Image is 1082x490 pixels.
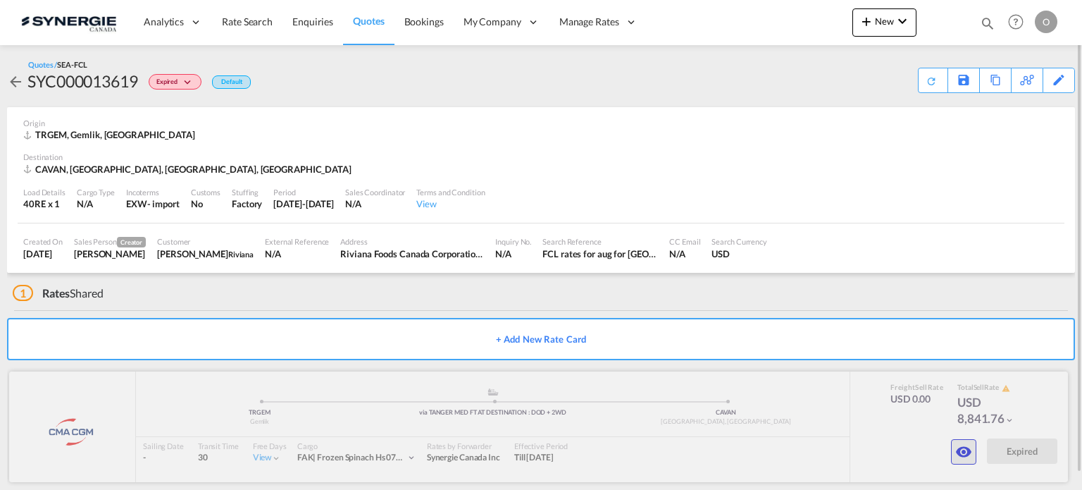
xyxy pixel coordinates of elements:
md-icon: icon-eye [955,443,972,460]
div: Period [273,187,334,197]
div: - import [147,197,180,210]
div: No [191,197,220,210]
div: Cargo Type [77,187,115,197]
div: Created On [23,236,63,247]
div: N/A [77,197,115,210]
md-icon: icon-magnify [980,16,995,31]
button: + Add New Rate Card [7,318,1075,360]
div: N/A [265,247,329,260]
span: Bookings [404,16,444,27]
div: SYC000013619 [27,70,138,92]
div: 40RE x 1 [23,197,66,210]
div: Quotes /SEA-FCL [28,59,87,70]
button: icon-plus 400-fgNewicon-chevron-down [852,8,916,37]
div: Search Reference [542,236,658,247]
div: Change Status Here [149,74,201,90]
div: TRGEM, Gemlik, Europe [23,128,199,141]
div: Search Currency [711,236,767,247]
span: TRGEM, Gemlik, [GEOGRAPHIC_DATA] [35,129,195,140]
span: Expired [156,78,181,91]
div: Stuffing [232,187,262,197]
button: icon-eye [951,439,976,465]
div: Customer [157,236,254,247]
div: Address [340,236,484,247]
div: Shared [13,286,104,301]
md-icon: icon-arrow-left [7,73,24,90]
div: Sales Person [74,236,146,247]
span: Creator [117,237,146,247]
span: Manage Rates [559,15,619,29]
span: Enquiries [292,16,333,27]
div: USD [711,247,767,260]
div: CAVAN, Vancouver, BC, Americas [23,163,355,176]
div: Load Details [23,187,66,197]
div: Incoterms [126,187,180,197]
div: N/A [669,247,700,260]
div: Destination [23,152,1059,162]
md-icon: icon-plus 400-fg [858,13,875,30]
div: O [1035,11,1057,33]
span: Quotes [353,15,384,27]
div: N/A [345,197,405,210]
span: 1 [13,285,33,301]
div: Customs [191,187,220,197]
span: Riviana [228,250,254,259]
span: Rate Search [222,16,273,27]
div: EXW [126,197,147,210]
div: Save As Template [948,68,979,92]
span: SEA-FCL [57,60,87,69]
md-icon: icon-chevron-down [894,13,911,30]
span: Rates [42,286,70,300]
div: icon-magnify [980,16,995,37]
div: icon-arrow-left [7,70,27,92]
span: Help [1004,10,1028,34]
img: 1f56c880d42311ef80fc7dca854c8e59.png [21,6,116,38]
div: N/A [495,247,531,260]
div: Inquiry No. [495,236,531,247]
div: Terms and Condition [416,187,485,197]
div: CC Email [669,236,700,247]
div: 2 Aug 2025 [273,197,334,210]
div: Default [212,75,251,89]
md-icon: icon-refresh [926,75,937,87]
span: Analytics [144,15,184,29]
div: Factory Stuffing [232,197,262,210]
div: Rosa Ho [74,247,146,260]
div: 29 Jul 2025 [23,247,63,260]
div: View [416,197,485,210]
div: Origin [23,118,1059,128]
span: New [858,16,911,27]
md-icon: icon-chevron-down [181,79,198,87]
div: Yassine Cherkaoui [157,247,254,260]
div: Help [1004,10,1035,35]
span: My Company [464,15,521,29]
div: Riviana Foods Canada Corporation 5125 rue du Trianon, suite 450 Montréal, QC H1M 2S5 [340,247,484,260]
div: External Reference [265,236,329,247]
div: Sales Coordinator [345,187,405,197]
div: FCL rates for aug for Riviana from Turkey || OVS251300 [542,247,658,260]
div: Quote PDF is not available at this time [926,68,940,87]
div: Change Status Here [138,70,205,92]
